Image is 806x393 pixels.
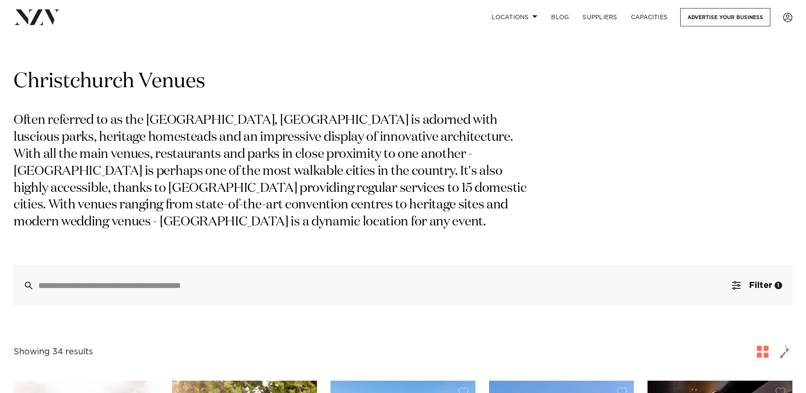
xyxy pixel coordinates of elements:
[775,282,782,289] div: 1
[14,68,792,95] h1: Christchurch Venues
[722,265,792,306] button: Filter1
[749,281,772,290] span: Filter
[624,8,675,26] a: Capacities
[544,8,576,26] a: BLOG
[14,112,539,231] p: Often referred to as the [GEOGRAPHIC_DATA], [GEOGRAPHIC_DATA] is adorned with luscious parks, her...
[14,345,93,359] div: Showing 34 results
[576,8,624,26] a: SUPPLIERS
[680,8,770,26] a: Advertise your business
[485,8,544,26] a: Locations
[14,9,60,25] img: nzv-logo.png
